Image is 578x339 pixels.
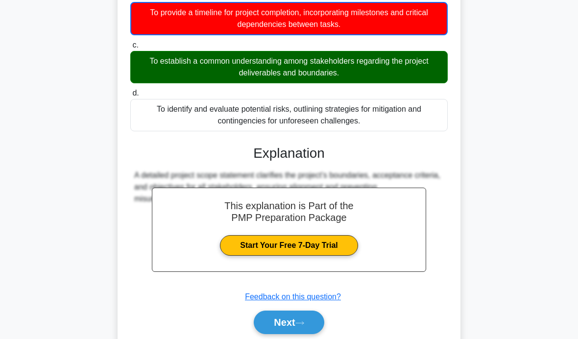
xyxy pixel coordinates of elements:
[245,292,341,301] a: Feedback on this question?
[136,145,442,161] h3: Explanation
[220,235,358,256] a: Start Your Free 7-Day Trial
[132,41,138,49] span: c.
[130,2,448,35] div: To provide a timeline for project completion, incorporating milestones and critical dependencies ...
[130,51,448,83] div: To establish a common understanding among stakeholders regarding the project deliverables and bou...
[254,311,324,334] button: Next
[134,169,444,205] div: A detailed project scope statement clarifies the project’s boundaries, acceptance criteria, and o...
[132,89,139,97] span: d.
[130,99,448,131] div: To identify and evaluate potential risks, outlining strategies for mitigation and contingencies f...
